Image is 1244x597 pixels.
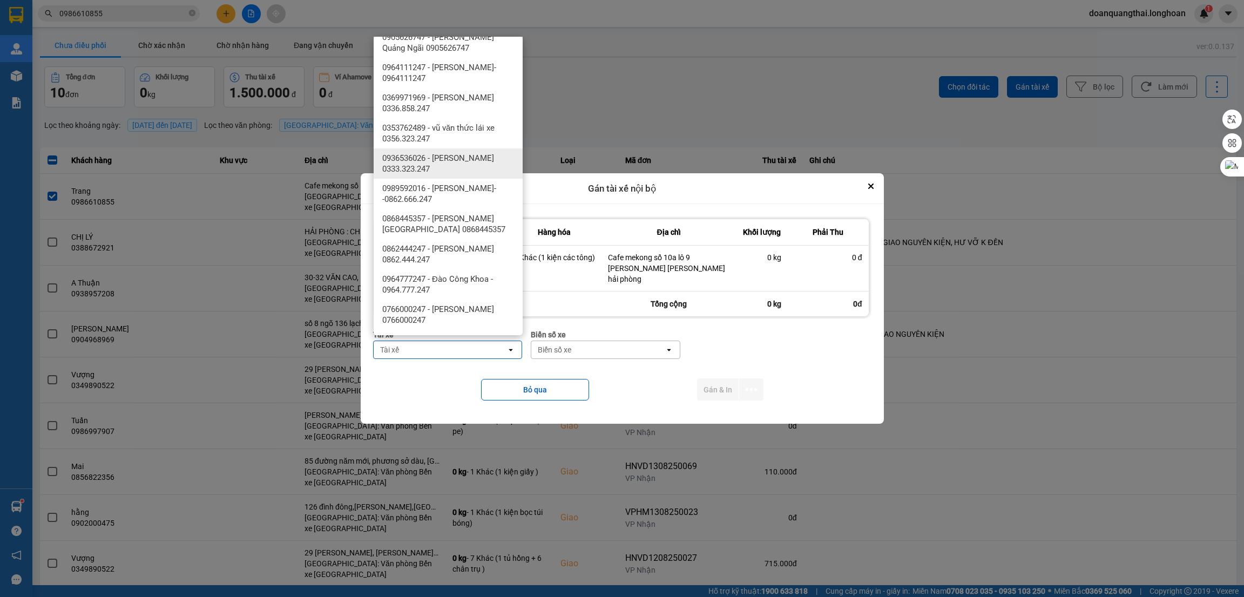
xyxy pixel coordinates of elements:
div: dialog [361,173,884,424]
span: 0369971969 - [PERSON_NAME] 0336.858.247 [382,92,518,114]
div: 0đ [788,291,869,316]
div: 1 Khác (1 kiện các tông) [513,252,595,263]
span: 0964777247 - Đào Công Khoa - 0964.777.247 [382,274,518,295]
span: CÔNG TY TNHH CHUYỂN PHÁT NHANH BẢO AN [85,23,215,43]
span: Mã đơn: VPHP1408250004 [4,58,165,72]
span: 0353762489 - vũ văn thức lái xe 0356.323.247 [382,123,518,144]
span: 0989592016 - [PERSON_NAME]--0862.666.247 [382,183,518,205]
button: Close [864,180,877,193]
button: Gán & In [697,378,739,401]
div: Địa chỉ [608,226,730,239]
div: Biển số xe [531,329,680,341]
div: Khối lượng [743,226,781,239]
span: [PHONE_NUMBER] [4,23,82,42]
div: Gán tài xế nội bộ [361,173,884,205]
span: 0967697681 - [PERSON_NAME] [382,334,494,345]
div: Hàng hóa [513,226,595,239]
span: 0766000247 - [PERSON_NAME] 0766000247 [382,304,518,325]
div: 0 đ [794,252,862,263]
div: 0 kg [736,291,788,316]
span: 0905626747 - [PERSON_NAME] Quảng Ngãi 0905626747 [382,32,518,53]
strong: PHIẾU DÁN LÊN HÀNG [76,5,218,19]
div: Phải Thu [794,226,862,239]
span: 0964111247 - [PERSON_NAME]- 0964111247 [382,62,518,84]
ul: Menu [374,37,523,335]
span: 0868445357 - [PERSON_NAME][GEOGRAPHIC_DATA] 0868445357 [382,213,518,235]
div: Tổng cộng [601,291,736,316]
svg: open [506,345,515,354]
div: Biển số xe [538,344,571,355]
strong: CSKH: [30,23,57,32]
span: 0936536026 - [PERSON_NAME] 0333.323.247 [382,153,518,174]
span: 0862444247 - [PERSON_NAME] 0862.444.247 [382,243,518,265]
svg: open [665,345,673,354]
span: 10:21:34 [DATE] [4,74,67,84]
div: Tài xế [373,329,523,341]
div: Tài xế [380,344,399,355]
button: Bỏ qua [481,379,589,401]
div: 0 kg [743,252,781,263]
div: Cafe mekong số 10a lô 9 [PERSON_NAME] [PERSON_NAME] hải phòng [608,252,730,284]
